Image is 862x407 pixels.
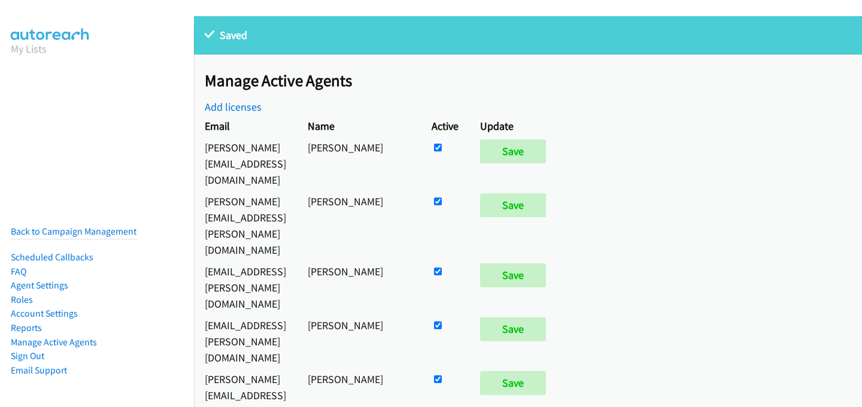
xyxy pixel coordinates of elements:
[480,193,546,217] input: Save
[297,260,421,314] td: [PERSON_NAME]
[469,115,562,136] th: Update
[297,115,421,136] th: Name
[11,42,47,56] a: My Lists
[11,226,136,237] a: Back to Campaign Management
[421,115,469,136] th: Active
[480,139,546,163] input: Save
[480,317,546,341] input: Save
[205,27,851,43] p: Saved
[194,136,297,190] td: [PERSON_NAME][EMAIL_ADDRESS][DOMAIN_NAME]
[194,314,297,368] td: [EMAIL_ADDRESS][PERSON_NAME][DOMAIN_NAME]
[297,136,421,190] td: [PERSON_NAME]
[194,260,297,314] td: [EMAIL_ADDRESS][PERSON_NAME][DOMAIN_NAME]
[11,251,93,263] a: Scheduled Callbacks
[480,263,546,287] input: Save
[11,294,33,305] a: Roles
[480,371,546,395] input: Save
[11,308,78,319] a: Account Settings
[205,71,862,91] h2: Manage Active Agents
[11,365,67,376] a: Email Support
[194,115,297,136] th: Email
[11,280,68,291] a: Agent Settings
[194,190,297,260] td: [PERSON_NAME][EMAIL_ADDRESS][PERSON_NAME][DOMAIN_NAME]
[11,350,44,362] a: Sign Out
[297,314,421,368] td: [PERSON_NAME]
[11,336,97,348] a: Manage Active Agents
[11,322,42,333] a: Reports
[11,266,26,277] a: FAQ
[297,190,421,260] td: [PERSON_NAME]
[205,100,262,114] a: Add licenses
